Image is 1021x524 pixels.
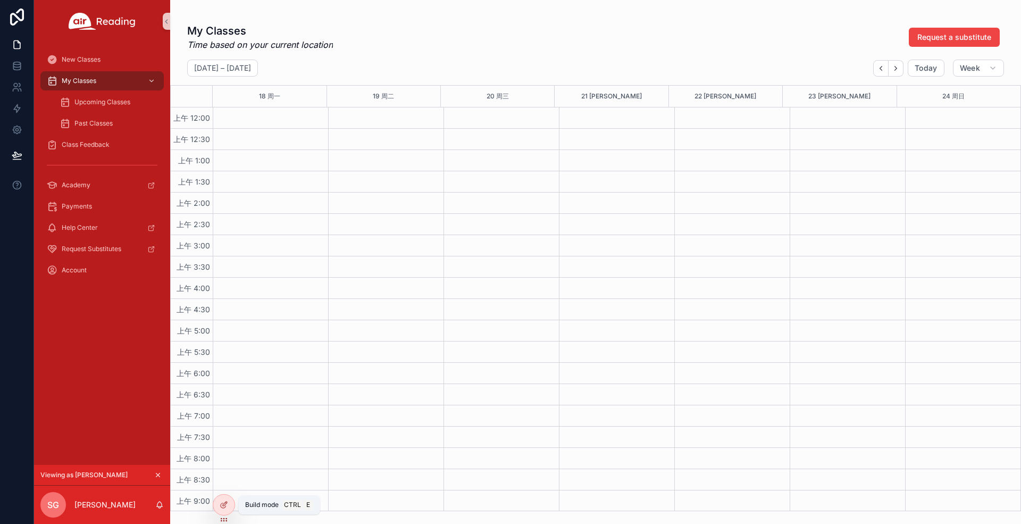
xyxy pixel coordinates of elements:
[175,177,213,186] span: 上午 1:30
[174,369,213,378] span: 上午 6:00
[40,135,164,154] a: Class Feedback
[909,28,1000,47] button: Request a substitute
[62,140,110,149] span: Class Feedback
[245,501,279,509] span: Build mode
[171,135,213,144] span: 上午 12:30
[889,60,903,77] button: Next
[74,500,136,510] p: [PERSON_NAME]
[873,60,889,77] button: Back
[174,284,213,293] span: 上午 4:00
[915,63,938,73] span: Today
[694,86,756,107] button: 22 [PERSON_NAME]
[174,454,213,463] span: 上午 8:00
[174,241,213,250] span: 上午 3:00
[187,23,333,38] h1: My Classes
[74,119,113,128] span: Past Classes
[942,86,965,107] button: 24 周日
[174,326,213,335] span: 上午 5:00
[908,60,944,77] button: Today
[40,261,164,280] a: Account
[487,86,509,107] button: 20 周三
[74,98,130,106] span: Upcoming Classes
[174,347,213,356] span: 上午 5:30
[283,500,302,510] span: Ctrl
[40,239,164,259] a: Request Substitutes
[174,475,213,484] span: 上午 8:30
[62,202,92,211] span: Payments
[40,471,128,479] span: Viewing as [PERSON_NAME]
[40,197,164,216] a: Payments
[40,50,164,69] a: New Classes
[960,63,980,73] span: Week
[174,305,213,314] span: 上午 4:30
[174,262,213,271] span: 上午 3:30
[808,86,871,107] button: 23 [PERSON_NAME]
[304,501,313,509] span: E
[194,63,251,73] h2: [DATE] – [DATE]
[62,77,96,85] span: My Classes
[62,266,87,275] span: Account
[174,220,213,229] span: 上午 2:30
[373,86,394,107] button: 19 周二
[171,113,213,122] span: 上午 12:00
[174,432,213,442] span: 上午 7:30
[953,60,1004,77] button: Week
[259,86,280,107] button: 18 周一
[187,38,333,51] em: Time based on your current location
[53,114,164,133] a: Past Classes
[62,245,121,253] span: Request Substitutes
[62,55,101,64] span: New Classes
[40,176,164,195] a: Academy
[174,496,213,505] span: 上午 9:00
[40,218,164,237] a: Help Center
[581,86,642,107] button: 21 [PERSON_NAME]
[174,198,213,207] span: 上午 2:00
[34,43,170,294] div: scrollable content
[69,13,136,30] img: App logo
[62,181,90,189] span: Academy
[917,32,991,43] span: Request a substitute
[175,156,213,165] span: 上午 1:00
[174,390,213,399] span: 上午 6:30
[40,71,164,90] a: My Classes
[53,93,164,112] a: Upcoming Classes
[174,411,213,420] span: 上午 7:00
[62,223,98,232] span: Help Center
[47,498,59,511] span: SG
